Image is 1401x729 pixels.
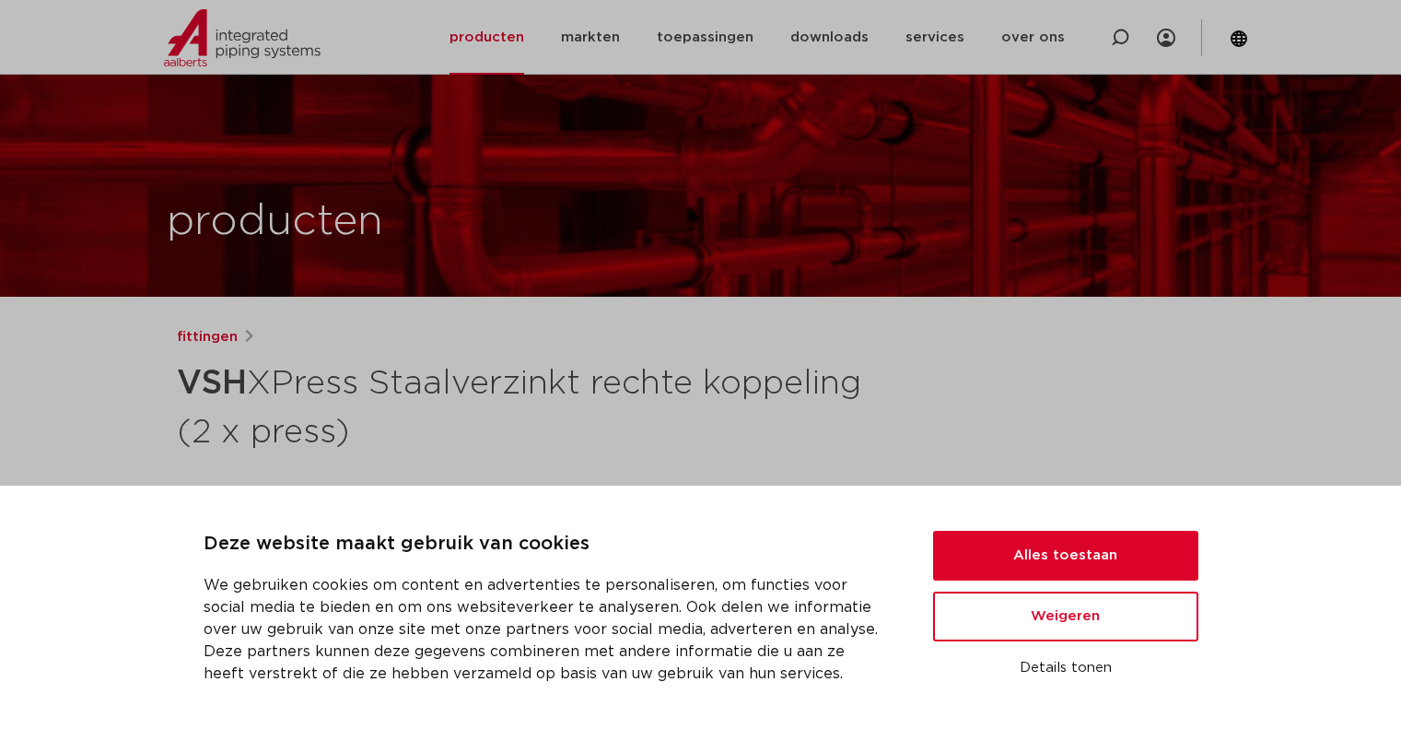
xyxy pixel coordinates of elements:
p: Deze website maakt gebruik van cookies [204,530,889,559]
button: Alles toestaan [933,531,1198,581]
p: We gebruiken cookies om content en advertenties te personaliseren, om functies voor social media ... [204,574,889,685]
strong: VSH [177,367,247,400]
button: Details tonen [933,653,1198,684]
a: fittingen [177,326,238,348]
h1: producten [167,193,383,252]
button: Weigeren [933,592,1198,641]
h1: XPress Staalverzinkt rechte koppeling (2 x press) [177,356,869,455]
